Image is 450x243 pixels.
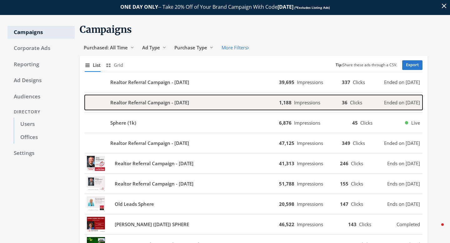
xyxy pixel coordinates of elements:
small: Share these ads through a CSV. [336,62,397,68]
b: 20,598 [279,201,294,207]
span: Purchase Type [174,44,207,51]
b: Old Leads Sphere [115,201,154,208]
b: Realtor Referral Campaign - [DATE] [110,140,189,147]
b: 143 [348,221,357,227]
b: Realtor Referral Campaign - [DATE] [110,99,189,106]
b: 51,788 [279,181,294,187]
span: Ended on [DATE] [384,79,420,86]
b: Realtor Referral Campaign - [DATE] [110,79,189,86]
span: Clicks [353,79,365,85]
b: Sphere (1k) [110,119,136,126]
span: Impressions [297,181,323,187]
div: Directory [7,106,75,118]
span: Campaigns [80,23,132,35]
img: Old Leads Sphere [85,196,107,211]
span: Ends on [DATE] [387,160,420,167]
button: Realtor Referral Campaign - [DATE]1,188Impressions36ClicksEnded on [DATE] [85,95,422,110]
button: Realtor Referral Campaign - [DATE]47,125Impressions349ClicksEnded on [DATE] [85,136,422,151]
span: Impressions [297,160,323,166]
b: 46,522 [279,221,294,227]
span: Impressions [294,120,320,126]
a: Settings [7,147,75,160]
a: Corporate Ads [7,42,75,55]
b: 39,695 [279,79,294,85]
b: 246 [340,160,348,166]
b: [PERSON_NAME] ([DATE]) SPHERE [115,221,189,228]
span: Clicks [359,221,371,227]
span: Impressions [297,221,323,227]
img: Donna Flamm (2019-03-12) SPHERE [85,217,107,232]
button: Realtor Referral Campaign - [DATE]39,695Impressions337ClicksEnded on [DATE] [85,75,422,90]
b: 47,125 [279,140,294,146]
img: Realtor Referral Campaign - 2022-01-20 [85,156,107,171]
a: Ad Designs [7,74,75,87]
iframe: Intercom live chat [429,222,444,237]
span: Grid [114,62,123,69]
a: Campaigns [7,26,75,39]
span: Clicks [350,99,362,106]
span: Ad Type [142,44,160,51]
span: Impressions [297,201,323,207]
button: More Filters [217,42,253,53]
button: Old Leads SphereOld Leads Sphere20,598Impressions147ClicksEnds on [DATE] [85,196,422,211]
span: Impressions [294,99,320,106]
a: Export [402,60,422,70]
b: 147 [340,201,348,207]
b: 337 [342,79,350,85]
button: Realtor Referral Campaign - 2022-01-20Realtor Referral Campaign - [DATE]41,313Impressions246Click... [85,156,422,171]
button: Donna Flamm (2019-03-12) SPHERE[PERSON_NAME] ([DATE]) SPHERE46,522Impressions143Clickscompleted [85,217,422,232]
span: Purchased: All Time [84,44,128,51]
span: Clicks [351,201,363,207]
span: completed [397,221,420,228]
a: Users [14,118,75,131]
button: Purchased: All Time [80,42,138,53]
b: 1,188 [279,99,292,106]
button: List [85,58,101,72]
b: Realtor Referral Campaign - [DATE] [115,160,193,167]
a: Audiences [7,90,75,103]
span: Impressions [297,79,323,85]
span: List [93,62,101,69]
button: Purchase Type [170,42,217,53]
b: 6,876 [279,120,292,126]
span: Ended on [DATE] [384,140,420,147]
a: Reporting [7,58,75,71]
span: Clicks [353,140,365,146]
img: Realtor Referral Campaign - 2021-01-25 [85,176,107,191]
a: Offices [14,131,75,144]
b: Tip: [336,62,342,67]
b: 349 [342,140,350,146]
button: Grid [106,58,123,72]
span: Impressions [297,140,323,146]
span: Ends on [DATE] [387,201,420,208]
span: Clicks [360,120,372,126]
b: 41,313 [279,160,294,166]
span: Clicks [351,181,363,187]
span: Ended on [DATE] [384,99,420,106]
b: 155 [340,181,348,187]
span: Clicks [351,160,363,166]
b: 36 [342,99,347,106]
span: Live [411,119,420,126]
button: Sphere (1k)6,876Impressions45ClicksLive [85,115,422,130]
span: Ends on [DATE] [387,180,420,187]
button: Realtor Referral Campaign - 2021-01-25Realtor Referral Campaign - [DATE]51,788Impressions155Click... [85,176,422,191]
b: 45 [352,120,358,126]
b: Realtor Referral Campaign - [DATE] [115,180,193,187]
button: Ad Type [138,42,170,53]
